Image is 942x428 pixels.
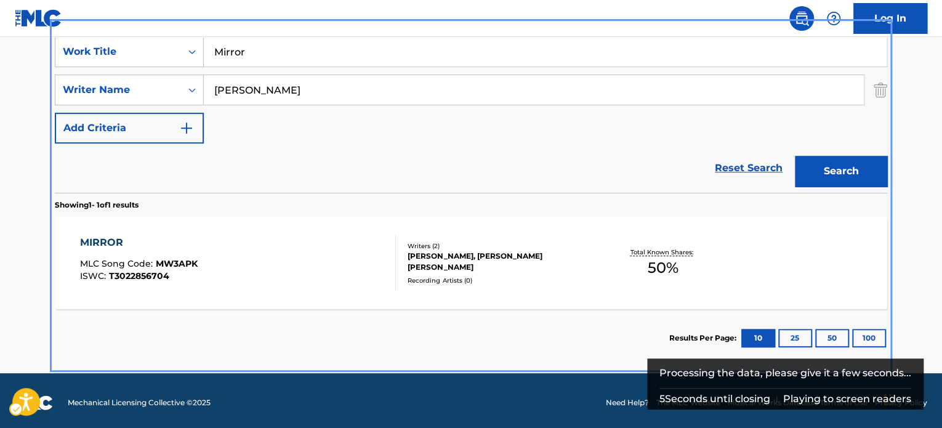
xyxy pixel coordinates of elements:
[80,270,109,281] span: ISWC :
[778,329,812,347] button: 25
[55,113,204,143] button: Add Criteria
[55,217,887,309] a: MIRRORMLC Song Code:MW3APKISWC:T3022856704Writers (2)[PERSON_NAME], [PERSON_NAME] [PERSON_NAME]Re...
[815,329,849,347] button: 50
[648,257,678,279] span: 50 %
[606,397,649,408] a: Need Help?
[874,75,887,105] img: Delete Criterion
[741,329,775,347] button: 10
[109,270,169,281] span: T3022856704
[63,83,174,97] div: Writer Name
[669,333,739,344] p: Results Per Page:
[794,11,809,26] img: search
[80,235,198,250] div: MIRROR
[63,44,174,59] div: Work Title
[68,397,211,408] span: Mechanical Licensing Collective © 2025
[853,3,927,34] a: Log In
[852,329,886,347] button: 100
[408,276,594,285] div: Recording Artists ( 0 )
[659,358,912,388] div: Processing the data, please give it a few seconds...
[179,121,194,135] img: 9d2ae6d4665cec9f34b9.svg
[156,258,198,269] span: MW3APK
[659,393,665,405] span: 5
[55,36,887,193] form: Search Form
[408,241,594,251] div: Writers ( 2 )
[709,155,789,182] a: Reset Search
[80,258,156,269] span: MLC Song Code :
[630,248,696,257] p: Total Known Shares:
[15,9,62,27] img: MLC Logo
[795,156,887,187] button: Search
[204,75,864,105] input: Search...
[826,11,841,26] img: help
[55,200,139,211] p: Showing 1 - 1 of 1 results
[408,251,594,273] div: [PERSON_NAME], [PERSON_NAME] [PERSON_NAME]
[204,37,887,67] input: Search...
